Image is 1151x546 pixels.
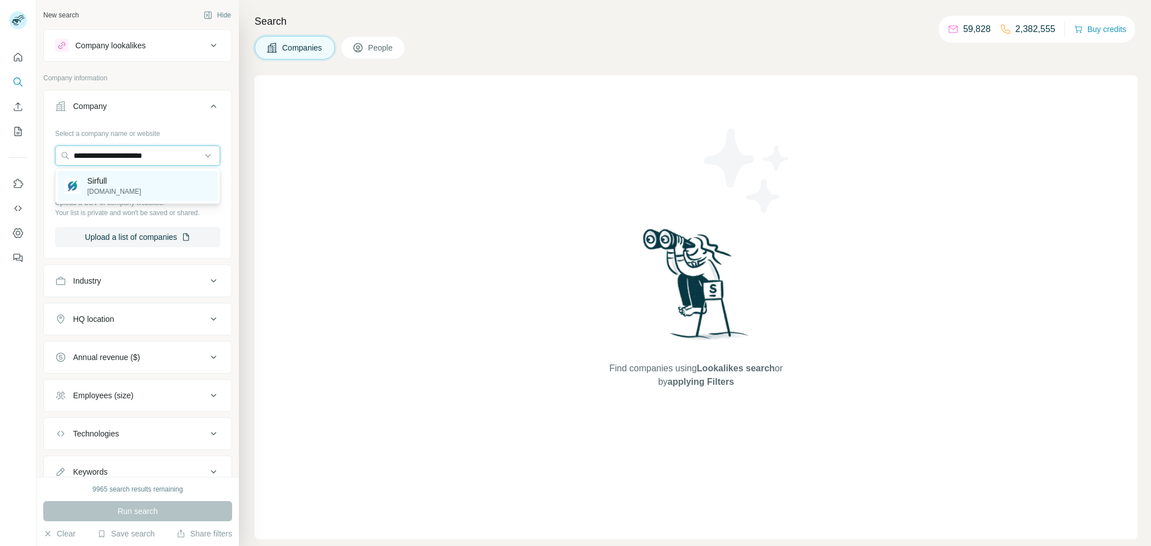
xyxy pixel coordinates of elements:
[44,267,232,294] button: Industry
[43,10,79,20] div: New search
[44,93,232,124] button: Company
[44,458,232,485] button: Keywords
[9,198,27,219] button: Use Surfe API
[9,72,27,92] button: Search
[43,528,75,539] button: Clear
[9,121,27,142] button: My lists
[9,248,27,268] button: Feedback
[44,32,232,59] button: Company lookalikes
[668,377,734,386] span: applying Filters
[73,313,114,325] div: HQ location
[1016,22,1055,36] p: 2,382,555
[368,42,394,53] span: People
[87,186,141,197] p: [DOMAIN_NAME]
[697,363,775,373] span: Lookalikes search
[696,120,797,221] img: Surfe Illustration - Stars
[73,101,107,112] div: Company
[73,466,107,477] div: Keywords
[97,528,155,539] button: Save search
[65,178,80,194] img: Sirfull
[44,382,232,409] button: Employees (size)
[9,223,27,243] button: Dashboard
[55,124,220,139] div: Select a company name or website
[638,226,755,351] img: Surfe Illustration - Woman searching with binoculars
[44,344,232,371] button: Annual revenue ($)
[73,352,140,363] div: Annual revenue ($)
[44,420,232,447] button: Technologies
[282,42,323,53] span: Companies
[963,22,991,36] p: 59,828
[73,428,119,439] div: Technologies
[9,174,27,194] button: Use Surfe on LinkedIn
[87,175,141,186] p: Sirfull
[55,227,220,247] button: Upload a list of companies
[196,7,239,24] button: Hide
[1074,21,1126,37] button: Buy credits
[255,13,1138,29] h4: Search
[73,390,133,401] div: Employees (size)
[73,275,101,286] div: Industry
[43,73,232,83] p: Company information
[9,47,27,67] button: Quick start
[44,306,232,333] button: HQ location
[93,484,183,494] div: 9965 search results remaining
[55,208,220,218] p: Your list is private and won't be saved or shared.
[75,40,146,51] div: Company lookalikes
[9,97,27,117] button: Enrich CSV
[606,362,786,389] span: Find companies using or by
[176,528,232,539] button: Share filters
